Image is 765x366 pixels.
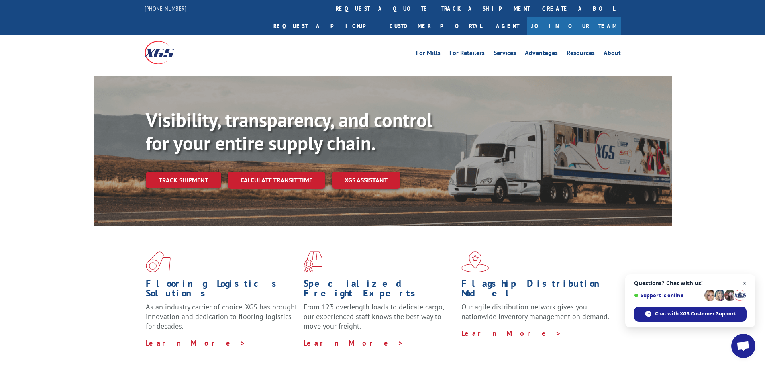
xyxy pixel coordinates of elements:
[145,4,186,12] a: [PHONE_NUMBER]
[461,251,489,272] img: xgs-icon-flagship-distribution-model-red
[634,307,747,322] span: Chat with XGS Customer Support
[332,172,400,189] a: XGS ASSISTANT
[488,17,527,35] a: Agent
[634,292,702,299] span: Support is online
[304,251,322,272] img: xgs-icon-focused-on-flooring-red
[146,107,432,155] b: Visibility, transparency, and control for your entire supply chain.
[304,302,455,338] p: From 123 overlength loads to delicate cargo, our experienced staff knows the best way to move you...
[146,251,171,272] img: xgs-icon-total-supply-chain-intelligence-red
[494,50,516,59] a: Services
[525,50,558,59] a: Advantages
[146,302,297,331] span: As an industry carrier of choice, XGS has brought innovation and dedication to flooring logistics...
[731,334,755,358] a: Open chat
[567,50,595,59] a: Resources
[146,338,246,348] a: Learn More >
[461,279,613,302] h1: Flagship Distribution Model
[304,279,455,302] h1: Specialized Freight Experts
[146,172,221,188] a: Track shipment
[634,280,747,286] span: Questions? Chat with us!
[527,17,621,35] a: Join Our Team
[604,50,621,59] a: About
[449,50,485,59] a: For Retailers
[146,279,298,302] h1: Flooring Logistics Solutions
[416,50,441,59] a: For Mills
[267,17,384,35] a: Request a pickup
[304,338,404,348] a: Learn More >
[461,329,561,338] a: Learn More >
[655,310,736,317] span: Chat with XGS Customer Support
[384,17,488,35] a: Customer Portal
[461,302,609,321] span: Our agile distribution network gives you nationwide inventory management on demand.
[228,172,325,189] a: Calculate transit time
